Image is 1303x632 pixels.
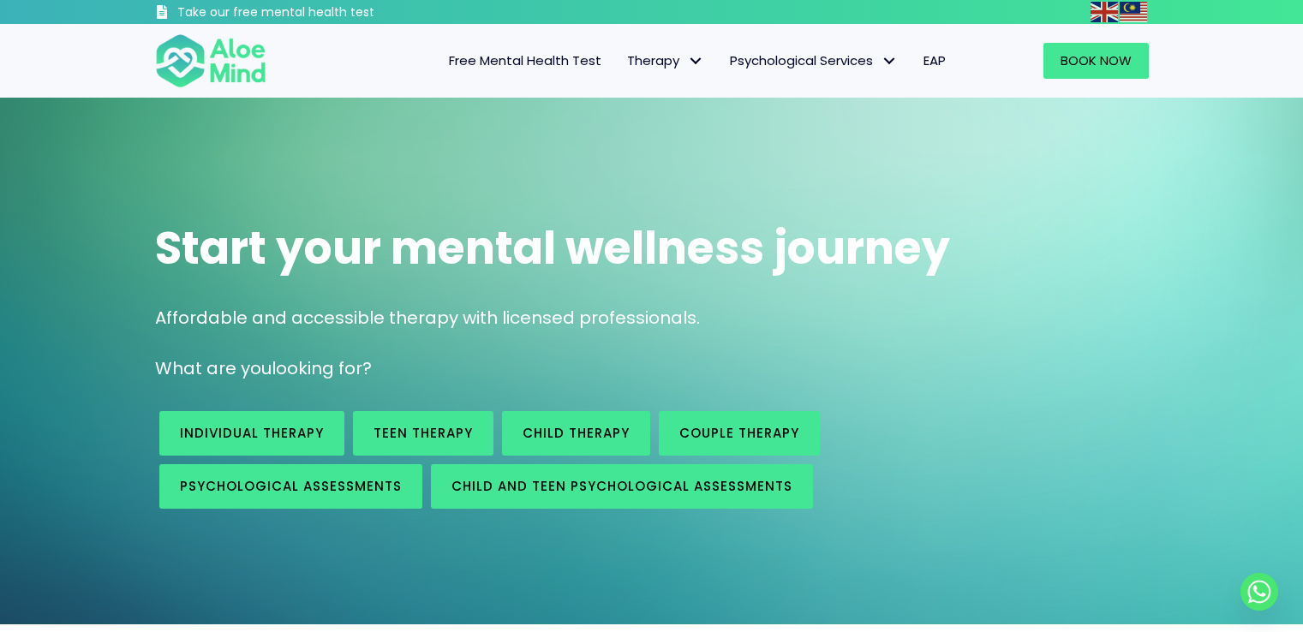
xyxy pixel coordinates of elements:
[1240,573,1278,611] a: Whatsapp
[1043,43,1149,79] a: Book Now
[1120,2,1147,22] img: ms
[272,356,372,380] span: looking for?
[502,411,650,456] a: Child Therapy
[431,464,813,509] a: Child and Teen Psychological assessments
[159,411,344,456] a: Individual therapy
[523,424,630,442] span: Child Therapy
[155,306,1149,331] p: Affordable and accessible therapy with licensed professionals.
[155,217,950,279] span: Start your mental wellness journey
[627,51,704,69] span: Therapy
[923,51,946,69] span: EAP
[1061,51,1132,69] span: Book Now
[679,424,799,442] span: Couple therapy
[177,4,466,21] h3: Take our free mental health test
[911,43,959,79] a: EAP
[1091,2,1118,22] img: en
[717,43,911,79] a: Psychological ServicesPsychological Services: submenu
[180,424,324,442] span: Individual therapy
[614,43,717,79] a: TherapyTherapy: submenu
[180,477,402,495] span: Psychological assessments
[155,33,266,89] img: Aloe mind Logo
[353,411,493,456] a: Teen Therapy
[159,464,422,509] a: Psychological assessments
[1091,2,1120,21] a: English
[451,477,792,495] span: Child and Teen Psychological assessments
[684,49,708,74] span: Therapy: submenu
[730,51,898,69] span: Psychological Services
[436,43,614,79] a: Free Mental Health Test
[374,424,473,442] span: Teen Therapy
[877,49,902,74] span: Psychological Services: submenu
[659,411,820,456] a: Couple therapy
[155,356,272,380] span: What are you
[289,43,959,79] nav: Menu
[449,51,601,69] span: Free Mental Health Test
[1120,2,1149,21] a: Malay
[155,4,466,24] a: Take our free mental health test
